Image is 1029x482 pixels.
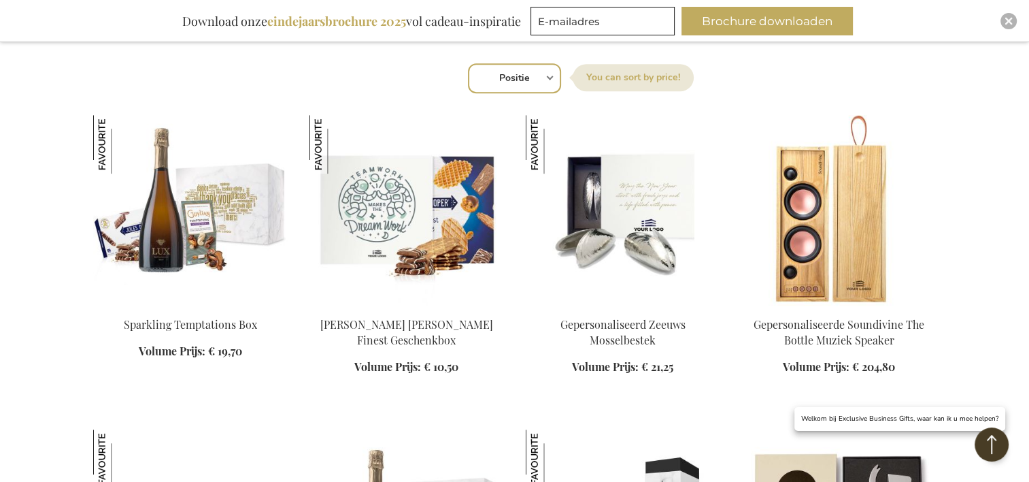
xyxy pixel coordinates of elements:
[742,300,937,313] a: Personalised Soundivine The Bottle Music Speaker
[572,359,673,375] a: Volume Prijs: € 21,25
[354,359,421,374] span: Volume Prijs:
[560,317,686,347] a: Gepersonaliseerd Zeeuws Mosselbestek
[320,317,493,347] a: [PERSON_NAME] [PERSON_NAME] Finest Geschenkbox
[526,115,720,306] img: Personalised Zeeland Mussel Cutlery
[176,7,527,35] div: Download onze vol cadeau-inspiratie
[424,359,458,374] span: € 10,50
[754,317,924,347] a: Gepersonaliseerde Soundivine The Bottle Muziek Speaker
[93,115,288,306] img: Sparkling Temptations Bpx
[139,344,205,358] span: Volume Prijs:
[309,300,504,313] a: Jules Destrooper Jules' Finest Gift Box Jules Destrooper Jules' Finest Geschenkbox
[354,359,458,375] a: Volume Prijs: € 10,50
[783,359,895,375] a: Volume Prijs: € 204,80
[572,359,639,374] span: Volume Prijs:
[530,7,675,35] input: E-mailadres
[1000,13,1017,29] div: Close
[573,64,694,91] label: Sorteer op
[267,13,406,29] b: eindejaarsbrochure 2025
[93,300,288,313] a: Sparkling Temptations Bpx Sparkling Temptations Box
[783,359,849,374] span: Volume Prijs:
[641,359,673,374] span: € 21,25
[530,7,679,39] form: marketing offers and promotions
[742,115,937,306] img: Personalised Soundivine The Bottle Music Speaker
[681,7,853,35] button: Brochure downloaden
[852,359,895,374] span: € 204,80
[124,317,257,332] a: Sparkling Temptations Box
[139,344,242,359] a: Volume Prijs: € 19,70
[309,115,368,174] img: Jules Destrooper Jules' Finest Geschenkbox
[309,115,504,306] img: Jules Destrooper Jules' Finest Gift Box
[93,115,152,174] img: Sparkling Temptations Box
[526,115,584,174] img: Gepersonaliseerd Zeeuws Mosselbestek
[526,300,720,313] a: Personalised Zeeland Mussel Cutlery Gepersonaliseerd Zeeuws Mosselbestek
[1005,17,1013,25] img: Close
[208,344,242,358] span: € 19,70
